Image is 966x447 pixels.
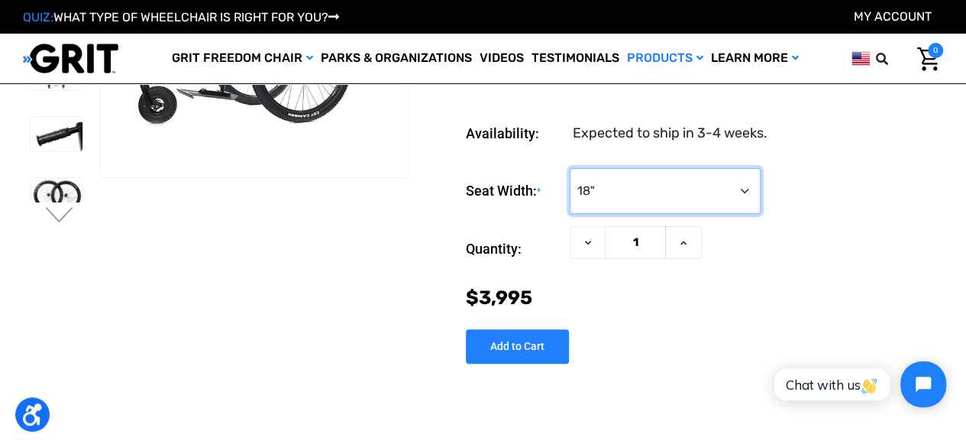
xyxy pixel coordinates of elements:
img: GRIT Freedom Chair: Spartan [31,178,82,212]
img: Cart [917,47,939,71]
a: Account [854,9,932,24]
img: GRIT All-Terrain Wheelchair and Mobility Equipment [23,43,118,74]
a: Learn More [707,34,803,83]
dd: Expected to ship in 3-4 weeks. [573,123,767,144]
dt: Availability: [466,123,562,144]
span: $3,995 [466,287,532,309]
span: 0 [928,43,943,58]
span: QUIZ: [23,10,53,24]
a: Products [623,34,707,83]
input: Add to Cart [466,329,569,364]
iframe: Tidio Chat [758,348,959,420]
a: Testimonials [528,34,623,83]
a: Cart with 0 items [906,43,943,75]
button: Go to slide 2 of 4 [44,207,76,225]
label: Seat Width: [466,168,562,215]
a: GRIT Freedom Chair [168,34,317,83]
a: QUIZ:WHAT TYPE OF WHEELCHAIR IS RIGHT FOR YOU? [23,10,339,24]
label: Quantity: [466,226,562,272]
a: Videos [476,34,528,83]
a: Parks & Organizations [317,34,476,83]
img: us.png [851,49,870,68]
input: Search [883,43,906,75]
img: GRIT Freedom Chair: Spartan [31,117,82,151]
